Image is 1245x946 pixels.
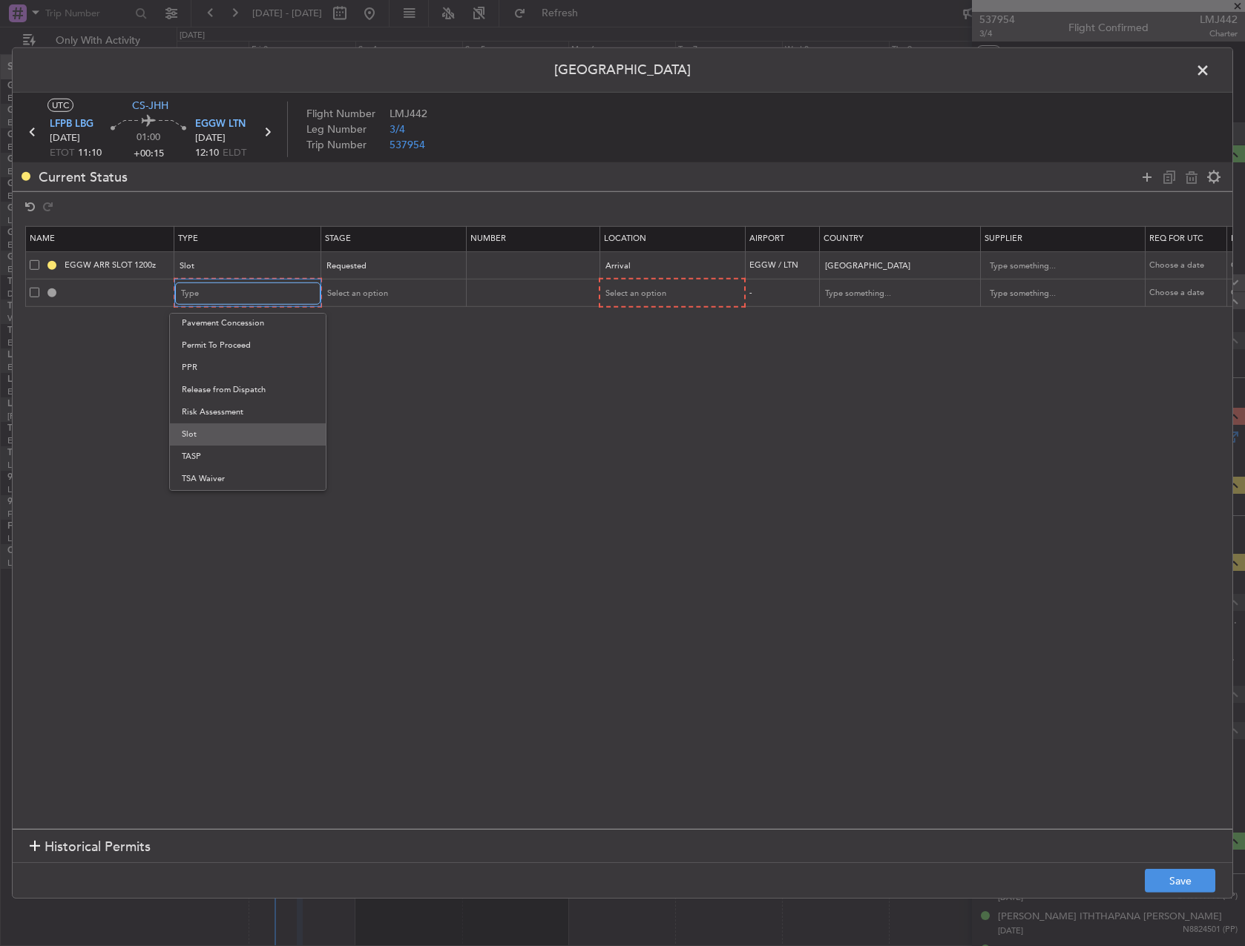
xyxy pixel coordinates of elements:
[182,446,314,468] span: TASP
[182,379,314,401] span: Release from Dispatch
[182,468,314,490] span: TSA Waiver
[182,334,314,357] span: Permit To Proceed
[182,357,314,379] span: PPR
[182,401,314,423] span: Risk Assessment
[182,423,314,446] span: Slot
[182,312,314,334] span: Pavement Concession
